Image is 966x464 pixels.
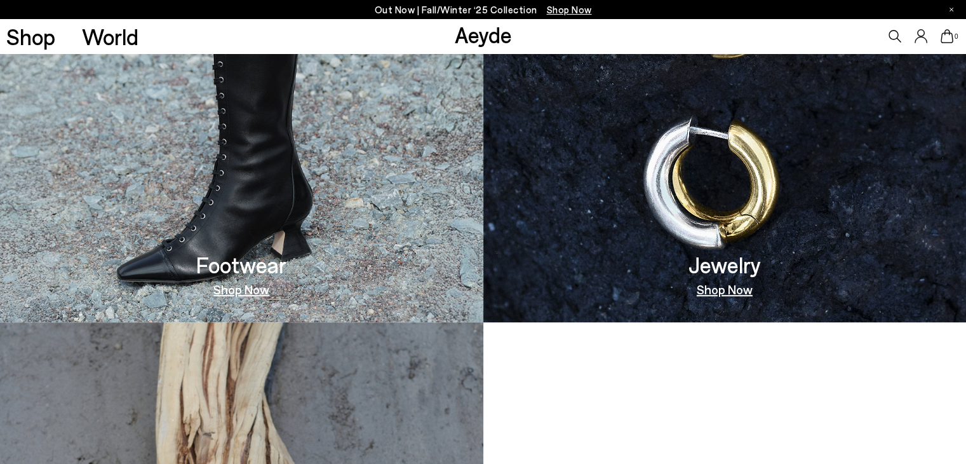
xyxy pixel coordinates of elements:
a: Shop Now [697,283,753,296]
span: 0 [953,33,960,40]
a: 0 [941,29,953,43]
a: World [82,25,138,48]
a: Shop Now [213,283,269,296]
p: Out Now | Fall/Winter ‘25 Collection [375,2,592,18]
a: Shop [6,25,55,48]
h3: Jewelry [688,254,761,276]
h3: Footwear [196,254,286,276]
a: Aeyde [455,21,512,48]
span: Navigate to /collections/new-in [547,4,592,15]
